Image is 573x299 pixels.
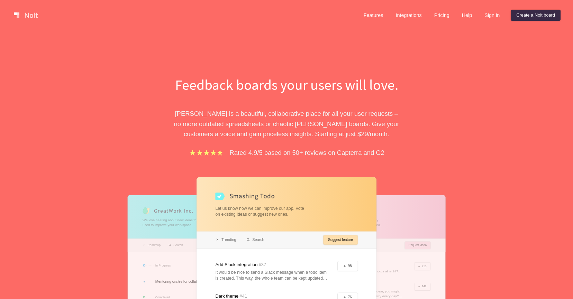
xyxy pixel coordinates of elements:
[429,10,455,21] a: Pricing
[189,149,224,157] img: stars.b067e34983.png
[358,10,389,21] a: Features
[167,75,406,95] h1: Feedback boards your users will love.
[511,10,561,21] a: Create a Nolt board
[167,109,406,139] p: [PERSON_NAME] is a beautiful, collaborative place for all your user requests – no more outdated s...
[230,148,384,158] p: Rated 4.9/5 based on 50+ reviews on Capterra and G2
[390,10,427,21] a: Integrations
[479,10,505,21] a: Sign in
[456,10,478,21] a: Help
